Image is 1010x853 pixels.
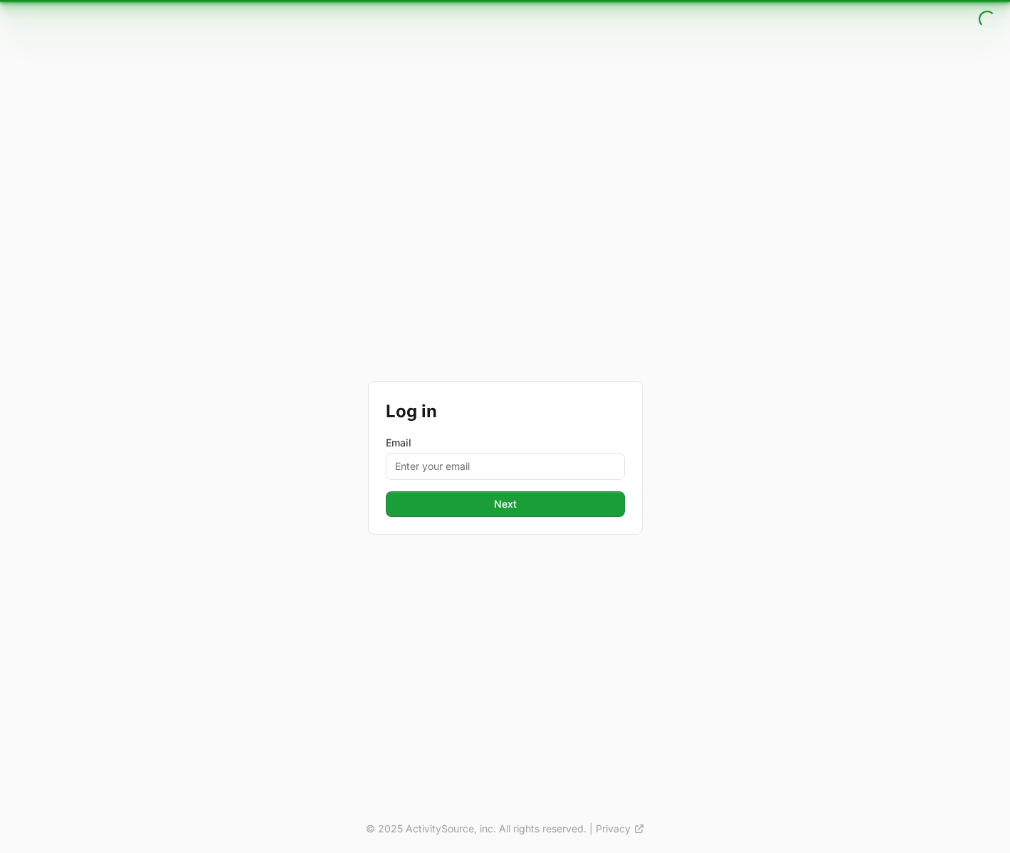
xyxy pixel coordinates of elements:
span: | [589,822,593,836]
a: Privacy [596,822,645,836]
input: Enter your email [386,453,625,480]
img: Activity Source [401,319,609,359]
h2: Log in [386,399,625,424]
p: © 2025 ActivitySource, inc. All rights reserved. [366,822,586,836]
label: Email [386,436,625,450]
span: Next [494,496,517,513]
